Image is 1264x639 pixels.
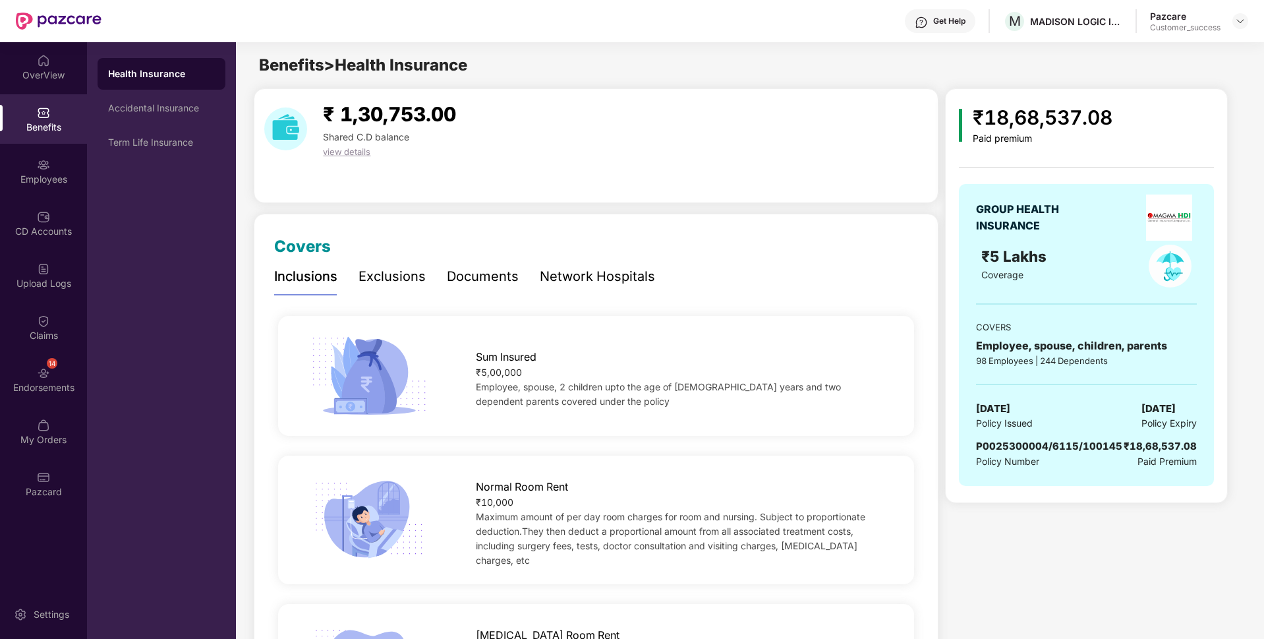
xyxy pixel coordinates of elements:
div: Network Hospitals [540,266,655,287]
div: Documents [447,266,519,287]
span: Paid Premium [1137,454,1197,469]
span: Policy Expiry [1141,416,1197,431]
div: 14 [47,358,57,369]
div: ₹10,000 [476,495,886,510]
span: ₹5 Lakhs [981,247,1050,265]
img: svg+xml;base64,PHN2ZyBpZD0iVXBsb2FkX0xvZ3MiIGRhdGEtbmFtZT0iVXBsb2FkIExvZ3MiIHhtbG5zPSJodHRwOi8vd3... [37,262,50,276]
div: Inclusions [274,266,337,287]
span: Shared C.D balance [323,131,409,142]
span: Maximum amount of per day room charges for room and nursing. Subject to proportionate deduction.T... [476,511,865,566]
div: ₹5,00,000 [476,365,886,380]
div: Get Help [933,16,965,26]
span: Benefits > Health Insurance [259,55,467,75]
span: Sum Insured [476,349,536,365]
div: ₹18,68,537.08 [1124,439,1197,454]
div: Customer_success [1150,22,1221,33]
div: Pazcare [1150,10,1221,22]
div: Employee, spouse, children, parents [976,338,1197,354]
img: icon [306,332,431,419]
span: Normal Room Rent [476,479,568,495]
img: New Pazcare Logo [16,13,101,30]
span: M [1009,13,1021,29]
span: [DATE] [1141,401,1176,417]
img: svg+xml;base64,PHN2ZyBpZD0iQ2xhaW0iIHhtbG5zPSJodHRwOi8vd3d3LnczLm9yZy8yMDAwL3N2ZyIgd2lkdGg9IjIwIi... [37,315,50,328]
img: svg+xml;base64,PHN2ZyBpZD0iRW1wbG95ZWVzIiB4bWxucz0iaHR0cDovL3d3dy53My5vcmcvMjAwMC9zdmciIHdpZHRoPS... [37,158,50,171]
div: Term Life Insurance [108,137,215,148]
span: Covers [274,237,331,256]
div: 98 Employees | 244 Dependents [976,354,1197,367]
span: view details [323,146,370,157]
div: COVERS [976,320,1197,334]
img: svg+xml;base64,PHN2ZyBpZD0iSGVscC0zMngzMiIgeG1sbnM9Imh0dHA6Ly93d3cudzMub3JnLzIwMDAvc3ZnIiB3aWR0aD... [915,16,928,29]
span: Policy Issued [976,416,1033,431]
span: [DATE] [976,401,1010,417]
span: Coverage [981,269,1023,280]
img: svg+xml;base64,PHN2ZyBpZD0iTXlfT3JkZXJzIiBkYXRhLW5hbWU9Ik15IE9yZGVycyIgeG1sbnM9Imh0dHA6Ly93d3cudz... [37,419,50,432]
img: insurerLogo [1146,195,1192,241]
img: svg+xml;base64,PHN2ZyBpZD0iQ0RfQWNjb3VudHMiIGRhdGEtbmFtZT0iQ0QgQWNjb3VudHMiIHhtbG5zPSJodHRwOi8vd3... [37,210,50,224]
img: svg+xml;base64,PHN2ZyBpZD0iU2V0dGluZy0yMHgyMCIgeG1sbnM9Imh0dHA6Ly93d3cudzMub3JnLzIwMDAvc3ZnIiB3aW... [14,608,27,621]
img: policyIcon [1149,245,1192,288]
img: icon [306,476,431,563]
img: download [264,107,307,150]
img: svg+xml;base64,PHN2ZyBpZD0iQmVuZWZpdHMiIHhtbG5zPSJodHRwOi8vd3d3LnczLm9yZy8yMDAwL3N2ZyIgd2lkdGg9Ij... [37,106,50,119]
div: Settings [30,608,73,621]
div: Paid premium [973,133,1112,144]
img: svg+xml;base64,PHN2ZyBpZD0iRHJvcGRvd24tMzJ4MzIiIHhtbG5zPSJodHRwOi8vd3d3LnczLm9yZy8yMDAwL3N2ZyIgd2... [1235,16,1246,26]
span: Policy Number [976,456,1039,467]
div: ₹18,68,537.08 [973,102,1112,133]
img: svg+xml;base64,PHN2ZyBpZD0iSG9tZSIgeG1sbnM9Imh0dHA6Ly93d3cudzMub3JnLzIwMDAvc3ZnIiB3aWR0aD0iMjAiIG... [37,54,50,67]
span: Employee, spouse, 2 children upto the age of [DEMOGRAPHIC_DATA] years and two dependent parents c... [476,381,841,407]
img: svg+xml;base64,PHN2ZyBpZD0iRW5kb3JzZW1lbnRzIiB4bWxucz0iaHR0cDovL3d3dy53My5vcmcvMjAwMC9zdmciIHdpZH... [37,367,50,380]
img: svg+xml;base64,PHN2ZyBpZD0iUGF6Y2FyZCIgeG1sbnM9Imh0dHA6Ly93d3cudzMub3JnLzIwMDAvc3ZnIiB3aWR0aD0iMj... [37,471,50,484]
span: P0025300004/6115/100145 [976,440,1122,452]
div: Accidental Insurance [108,103,215,113]
div: Health Insurance [108,67,215,80]
span: ₹ 1,30,753.00 [323,102,456,126]
img: icon [959,109,962,142]
div: Exclusions [359,266,426,287]
div: MADISON LOGIC INDIA PRIVATE LIMITED [1030,15,1122,28]
div: GROUP HEALTH INSURANCE [976,201,1091,234]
